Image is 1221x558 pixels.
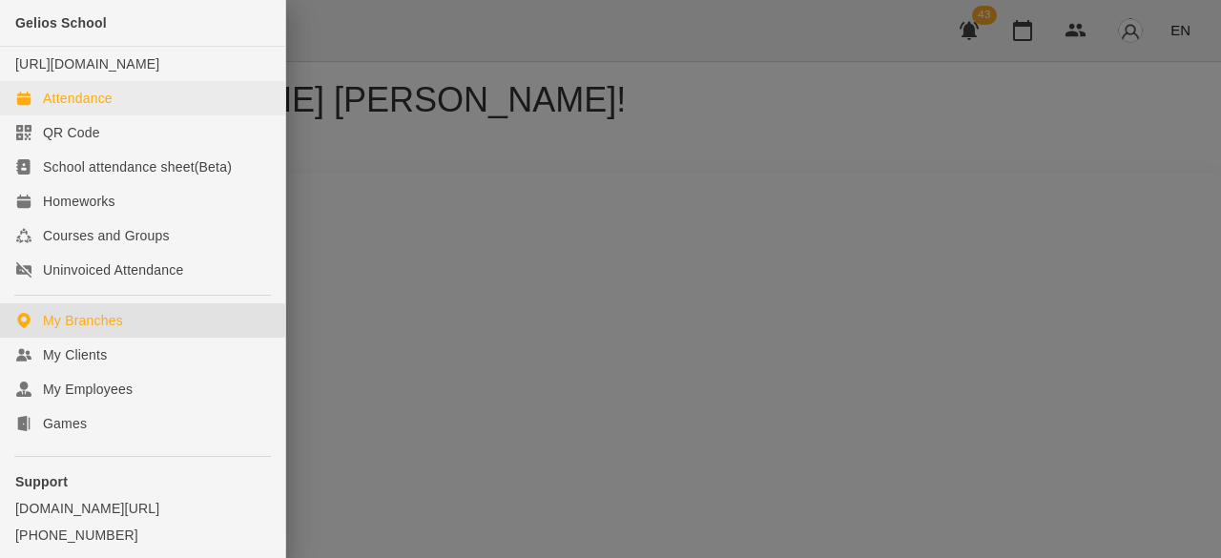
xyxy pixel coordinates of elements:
[43,89,113,108] div: Attendance
[15,499,270,518] a: [DOMAIN_NAME][URL]
[43,123,100,142] div: QR Code
[43,414,87,433] div: Games
[15,15,107,31] span: Gelios School
[43,380,133,399] div: My Employees
[15,526,270,545] a: [PHONE_NUMBER]
[43,260,183,279] div: Uninvoiced Attendance
[43,345,107,364] div: My Clients
[43,226,170,245] div: Courses and Groups
[43,157,232,176] div: School attendance sheet(Beta)
[15,56,159,72] a: [URL][DOMAIN_NAME]
[15,472,270,491] p: Support
[43,311,123,330] div: My Branches
[43,192,115,211] div: Homeworks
